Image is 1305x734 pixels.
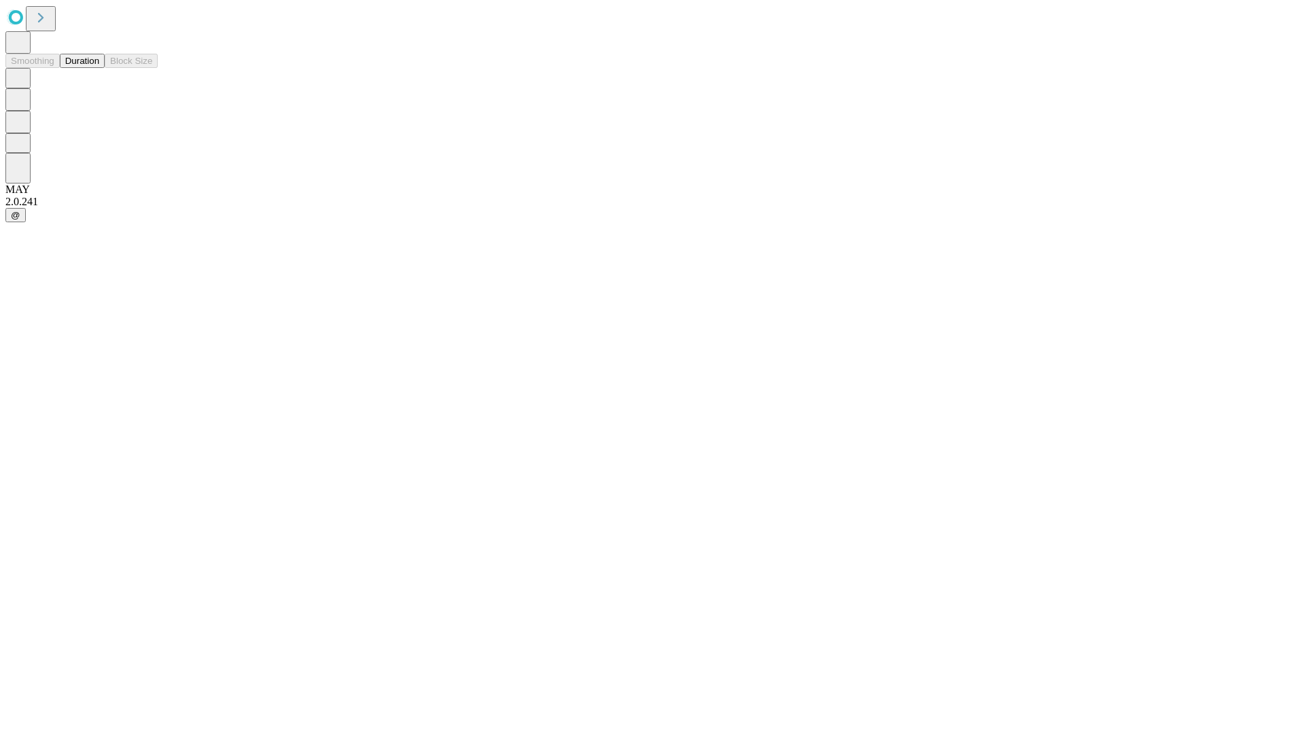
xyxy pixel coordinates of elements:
button: Smoothing [5,54,60,68]
div: 2.0.241 [5,196,1300,208]
button: @ [5,208,26,222]
span: @ [11,210,20,220]
button: Duration [60,54,105,68]
button: Block Size [105,54,158,68]
div: MAY [5,183,1300,196]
